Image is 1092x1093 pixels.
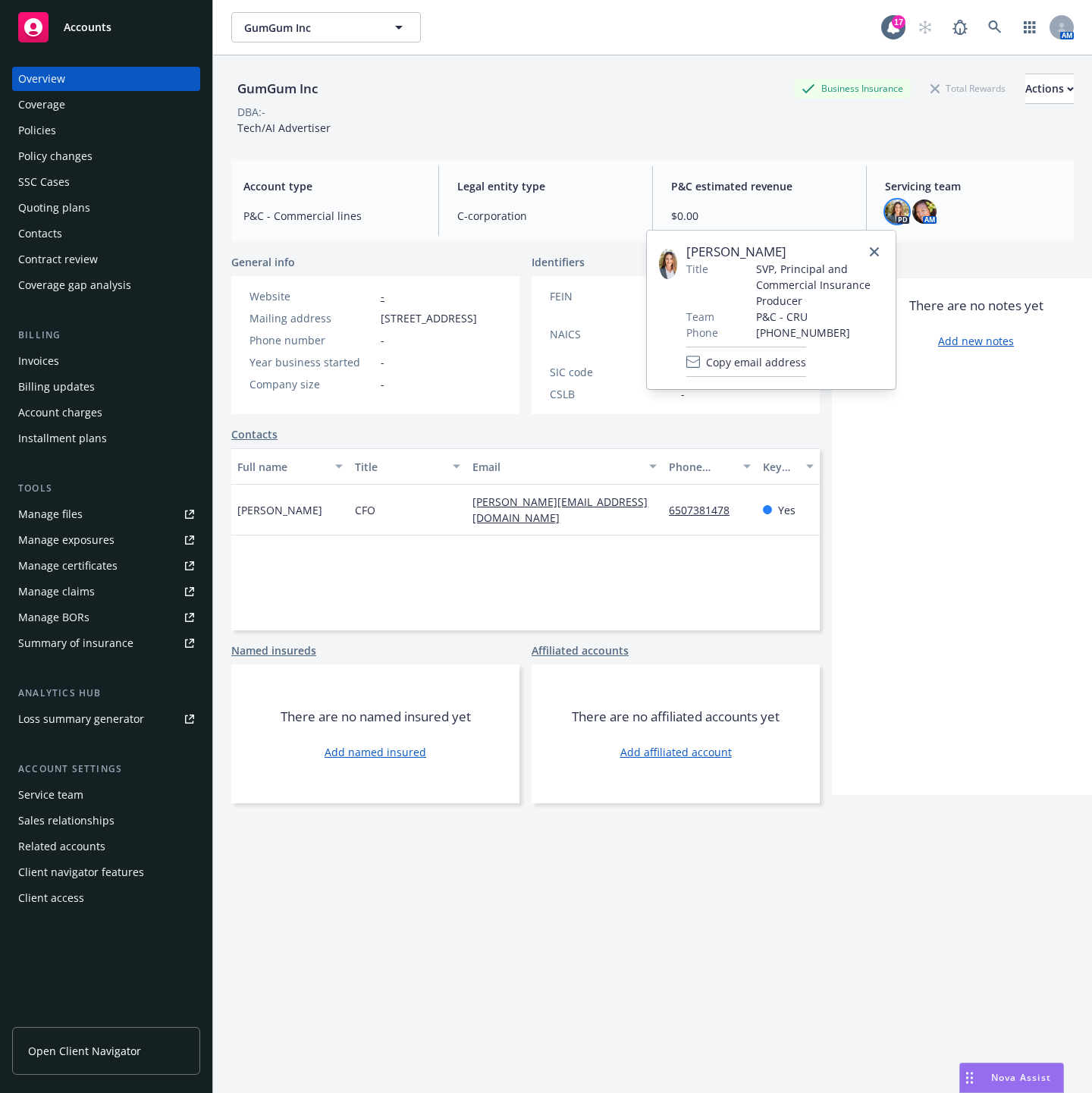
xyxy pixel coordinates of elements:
span: There are no notes yet [909,297,1043,315]
a: Search [980,12,1010,42]
a: Contacts [231,426,278,442]
a: Manage BORs [12,605,200,630]
button: GumGum Inc [231,12,421,42]
div: Analytics hub [12,686,200,701]
span: Servicing team [885,178,1062,194]
a: Start snowing [910,12,940,42]
button: Nova Assist [959,1063,1064,1093]
span: - [681,386,685,402]
span: P&C estimated revenue [671,178,848,194]
div: Policy changes [18,144,93,168]
div: Manage exposures [18,528,115,552]
span: GumGum Inc [244,20,375,36]
span: [PERSON_NAME] [686,243,883,261]
a: Account charges [12,400,200,425]
div: Title [355,459,444,475]
div: Client navigator features [18,860,144,884]
div: Key contact [763,459,797,475]
div: Company size [249,376,375,392]
div: Sales relationships [18,809,115,833]
div: Account charges [18,400,102,425]
span: Copy email address [706,354,806,370]
div: Contacts [18,221,62,246]
a: Add new notes [938,333,1014,349]
img: photo [912,199,937,224]
a: Manage exposures [12,528,200,552]
div: Service team [18,783,83,807]
div: Drag to move [960,1063,979,1092]
span: There are no affiliated accounts yet [572,708,780,726]
span: There are no named insured yet [281,708,471,726]
span: General info [231,254,295,270]
a: Sales relationships [12,809,200,833]
button: Copy email address [686,347,806,377]
span: CFO [355,502,375,518]
div: Business Insurance [794,79,911,98]
div: Client access [18,886,84,910]
button: Actions [1025,74,1074,104]
a: Loss summary generator [12,707,200,731]
a: Named insureds [231,642,316,658]
div: SSC Cases [18,170,70,194]
span: Title [686,261,708,277]
div: Loss summary generator [18,707,144,731]
a: Report a Bug [945,12,975,42]
div: 17 [892,15,905,29]
span: [PERSON_NAME] [237,502,322,518]
div: Website [249,288,375,304]
a: Policy changes [12,144,200,168]
div: CSLB [550,386,675,402]
div: Billing [12,328,200,343]
div: Email [472,459,640,475]
a: Accounts [12,6,200,49]
span: Accounts [64,21,111,33]
div: DBA: - [237,104,265,120]
span: Yes [778,502,795,518]
div: Quoting plans [18,196,90,220]
a: Coverage [12,93,200,117]
span: Legal entity type [457,178,634,194]
a: Policies [12,118,200,143]
a: [PERSON_NAME][EMAIL_ADDRESS][DOMAIN_NAME] [472,495,648,525]
div: Manage certificates [18,554,118,578]
span: P&C - Commercial lines [243,208,420,224]
span: P&C - CRU [756,309,883,325]
a: Service team [12,783,200,807]
a: Client access [12,886,200,910]
div: Policies [18,118,56,143]
a: Client navigator features [12,860,200,884]
div: SIC code [550,364,675,380]
div: Contract review [18,247,98,272]
span: C-corporation [457,208,634,224]
span: Open Client Navigator [28,1043,141,1059]
div: Related accounts [18,834,105,859]
span: SVP, Principal and Commercial Insurance Producer [756,261,883,309]
div: Overview [18,67,65,91]
button: Email [466,448,663,485]
div: Installment plans [18,426,107,451]
a: Quoting plans [12,196,200,220]
div: Year business started [249,354,375,370]
span: Nova Assist [991,1071,1051,1084]
div: Coverage gap analysis [18,273,131,297]
a: Affiliated accounts [532,642,629,658]
span: $0.00 [671,208,848,224]
div: Actions [1025,74,1074,103]
a: SSC Cases [12,170,200,194]
div: Phone number [669,459,734,475]
div: Mailing address [249,310,375,326]
span: Identifiers [532,254,585,270]
a: - [381,289,384,303]
div: Tools [12,481,200,496]
div: NAICS [550,326,675,342]
div: Summary of insurance [18,631,133,655]
span: [STREET_ADDRESS] [381,310,477,326]
span: Account type [243,178,420,194]
span: - [381,332,384,348]
a: Billing updates [12,375,200,399]
span: [PHONE_NUMBER] [756,325,883,341]
a: Manage certificates [12,554,200,578]
div: GumGum Inc [231,79,324,99]
a: Invoices [12,349,200,373]
button: Title [349,448,466,485]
